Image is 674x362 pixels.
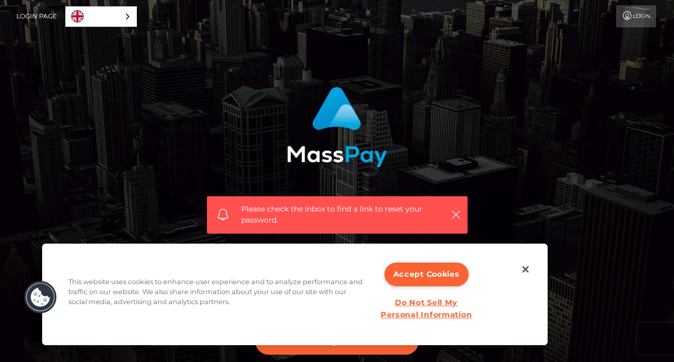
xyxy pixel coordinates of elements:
[287,87,387,167] img: MassPay Login
[376,291,477,326] button: Do Not Sell My Personal Information
[42,244,548,345] div: Privacy
[65,6,137,27] div: Language
[24,280,57,314] button: Cookies
[65,6,137,27] aside: Language selected: English
[66,7,136,26] a: English
[42,244,548,345] div: Cookie banner
[241,204,433,226] span: Please check the inbox to find a link to reset your password.
[514,258,537,281] button: Close
[16,5,57,27] a: Login Page
[384,263,469,286] button: Accept Cookies
[616,5,656,27] a: Login
[68,277,365,313] div: This website uses cookies to enhance user experience and to analyze performance and traffic on ou...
